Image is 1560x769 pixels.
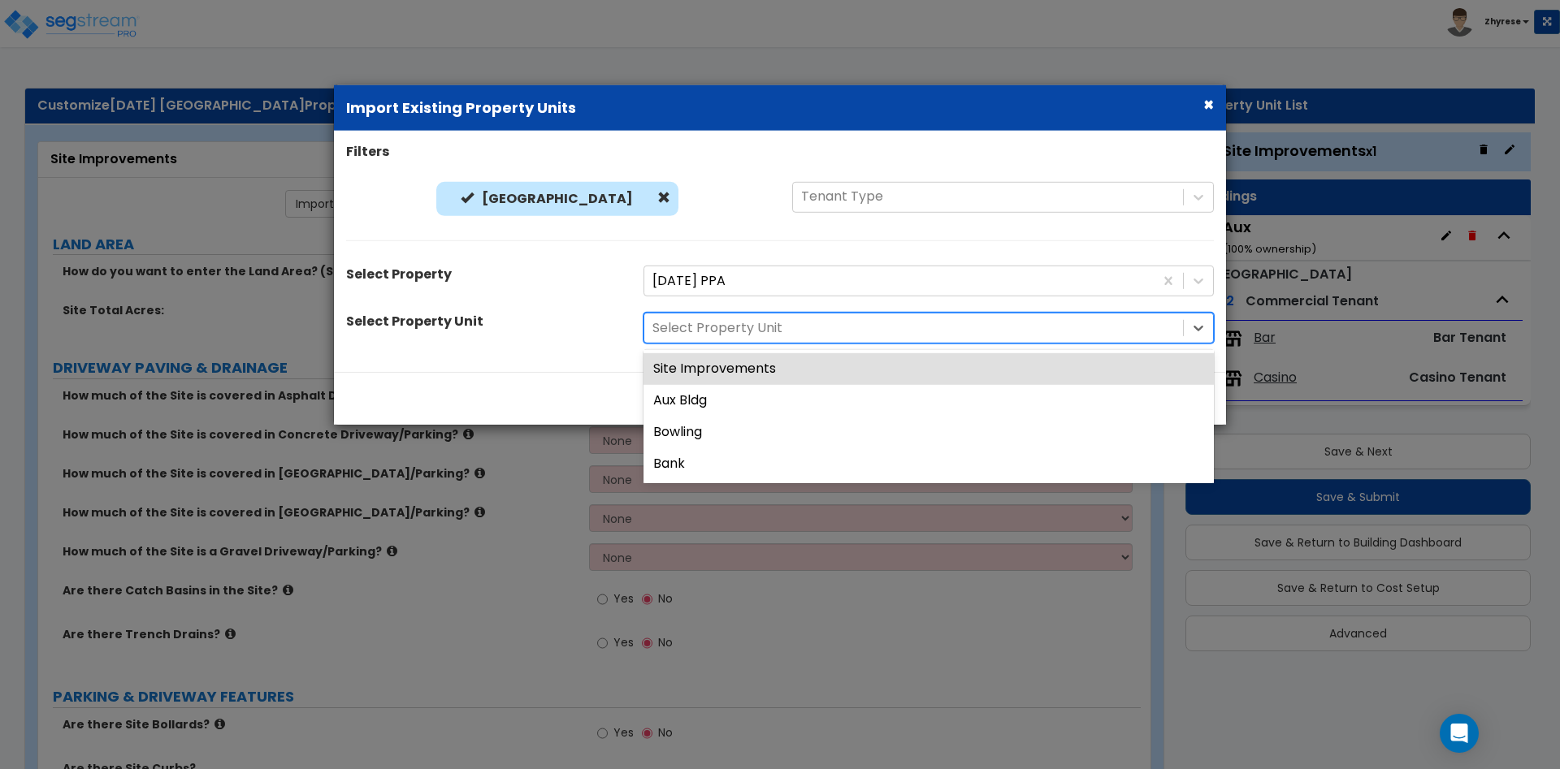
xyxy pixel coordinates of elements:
label: Filters [346,143,389,162]
label: Select Property Unit [346,313,483,331]
b: Import Existing Property Units [346,97,576,118]
div: Bowling [643,417,1214,448]
b: [GEOGRAPHIC_DATA] [482,188,633,207]
div: Bank [643,448,1214,480]
div: Site Improvements [643,353,1214,385]
button: × [1203,96,1214,113]
div: Open Intercom Messenger [1440,714,1479,753]
label: Select Property [346,266,452,284]
div: Aux Bldg [643,385,1214,417]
